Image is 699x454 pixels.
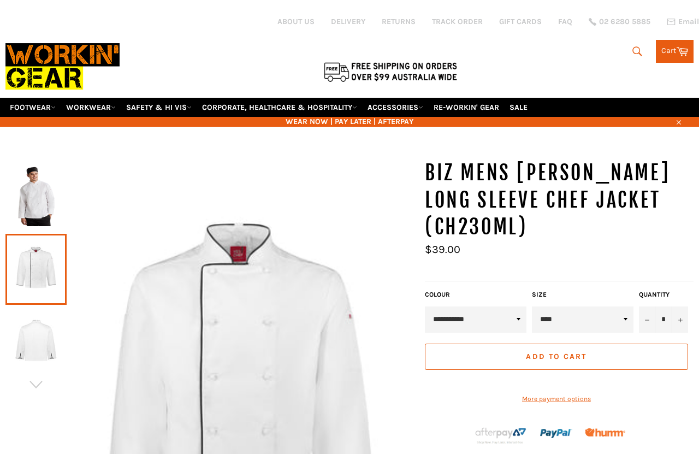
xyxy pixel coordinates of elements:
a: Cart [656,40,694,63]
img: BIZ Mens Al Dente Long Sleeve Chef Jacket (CH230ML) - Workin' Gear [11,166,61,226]
a: GIFT CARDS [499,16,542,27]
a: ACCESSORIES [363,98,428,117]
img: Workin Gear leaders in Workwear, Safety Boots, PPE, Uniforms. Australia's No.1 in Workwear [5,36,120,97]
a: FOOTWEAR [5,98,60,117]
a: WORKWEAR [62,98,120,117]
a: ABOUT US [277,16,315,27]
a: SAFETY & HI VIS [122,98,196,117]
img: paypal.png [540,417,572,450]
button: Increase item quantity by one [672,306,688,333]
img: Afterpay-Logo-on-dark-bg_large.png [474,426,528,445]
a: More payment options [425,394,688,404]
a: RETURNS [382,16,416,27]
button: Add to Cart [425,344,688,370]
label: Quantity [639,290,688,299]
img: Humm_core_logo_RGB-01_300x60px_small_195d8312-4386-4de7-b182-0ef9b6303a37.png [585,428,625,437]
span: $39.00 [425,243,460,256]
a: DELIVERY [331,16,365,27]
img: Flat $9.95 shipping Australia wide [322,60,459,83]
button: Reduce item quantity by one [639,306,655,333]
label: Size [532,290,633,299]
a: FAQ [558,16,572,27]
a: CORPORATE, HEALTHCARE & HOSPITALITY [198,98,362,117]
h1: BIZ Mens [PERSON_NAME] Long Sleeve Chef Jacket (CH230ML) [425,160,694,241]
span: Email [678,18,699,26]
img: BIZ Mens Al Dente Long Sleeve Chef Jacket (CH230ML) - Workin' Gear [11,313,61,373]
a: SALE [505,98,532,117]
span: Add to Cart [526,352,587,361]
a: TRACK ORDER [432,16,483,27]
span: WEAR NOW | PAY LATER | AFTERPAY [5,116,694,127]
label: COLOUR [425,290,526,299]
a: RE-WORKIN' GEAR [429,98,503,117]
span: 02 6280 5885 [599,18,650,26]
a: Email [667,17,699,26]
a: 02 6280 5885 [589,18,650,26]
